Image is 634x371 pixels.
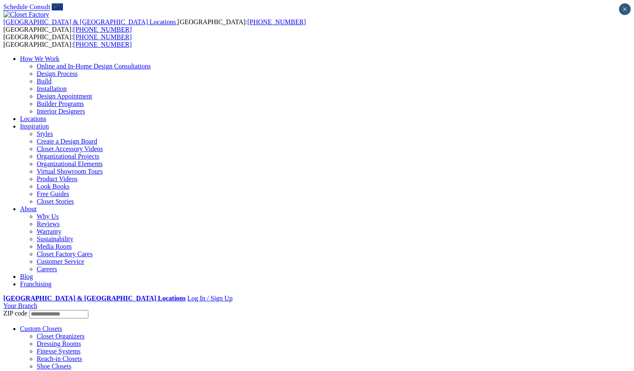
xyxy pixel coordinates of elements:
[37,340,81,347] a: Dressing Rooms
[20,123,49,130] a: Inspiration
[37,228,61,235] a: Warranty
[3,18,176,25] span: [GEOGRAPHIC_DATA] & [GEOGRAPHIC_DATA] Locations
[20,280,52,288] a: Franchising
[37,160,103,167] a: Organizational Elements
[37,63,151,70] a: Online and In-Home Design Consultations
[619,3,631,15] button: Close
[37,258,84,265] a: Customer Service
[37,190,69,197] a: Free Guides
[37,250,93,257] a: Closet Factory Cares
[29,310,88,318] input: Enter your Zip code
[37,85,67,92] a: Installation
[37,333,85,340] a: Closet Organizers
[37,70,78,77] a: Design Process
[37,153,99,160] a: Organizational Projects
[37,198,74,205] a: Closet Stories
[20,115,46,122] a: Locations
[37,138,97,145] a: Create a Design Board
[247,18,306,25] a: [PHONE_NUMBER]
[37,213,59,220] a: Why Us
[20,55,60,62] a: How We Work
[3,295,185,302] a: [GEOGRAPHIC_DATA] & [GEOGRAPHIC_DATA] Locations
[73,41,132,48] a: [PHONE_NUMBER]
[37,175,78,182] a: Product Videos
[37,100,84,107] a: Builder Programs
[187,295,232,302] a: Log In / Sign Up
[37,265,57,273] a: Careers
[3,18,178,25] a: [GEOGRAPHIC_DATA] & [GEOGRAPHIC_DATA] Locations
[52,3,63,10] a: Call
[37,235,73,242] a: Sustainability
[37,93,92,100] a: Design Appointment
[3,310,28,317] span: ZIP code
[37,363,71,370] a: Shoe Closets
[20,205,37,212] a: About
[73,33,132,40] a: [PHONE_NUMBER]
[3,18,306,33] span: [GEOGRAPHIC_DATA]: [GEOGRAPHIC_DATA]:
[3,302,37,309] a: Your Branch
[73,26,132,33] a: [PHONE_NUMBER]
[37,348,80,355] a: Finesse Systems
[37,355,82,362] a: Reach-in Closets
[37,78,52,85] a: Build
[37,108,85,115] a: Interior Designers
[20,325,62,332] a: Custom Closets
[37,220,60,227] a: Reviews
[3,11,49,18] img: Closet Factory
[20,273,33,280] a: Blog
[37,130,53,137] a: Styles
[3,3,50,10] a: Schedule Consult
[37,168,103,175] a: Virtual Showroom Tours
[37,243,72,250] a: Media Room
[37,183,70,190] a: Look Books
[37,145,103,152] a: Closet Accessory Videos
[3,33,132,48] span: [GEOGRAPHIC_DATA]: [GEOGRAPHIC_DATA]:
